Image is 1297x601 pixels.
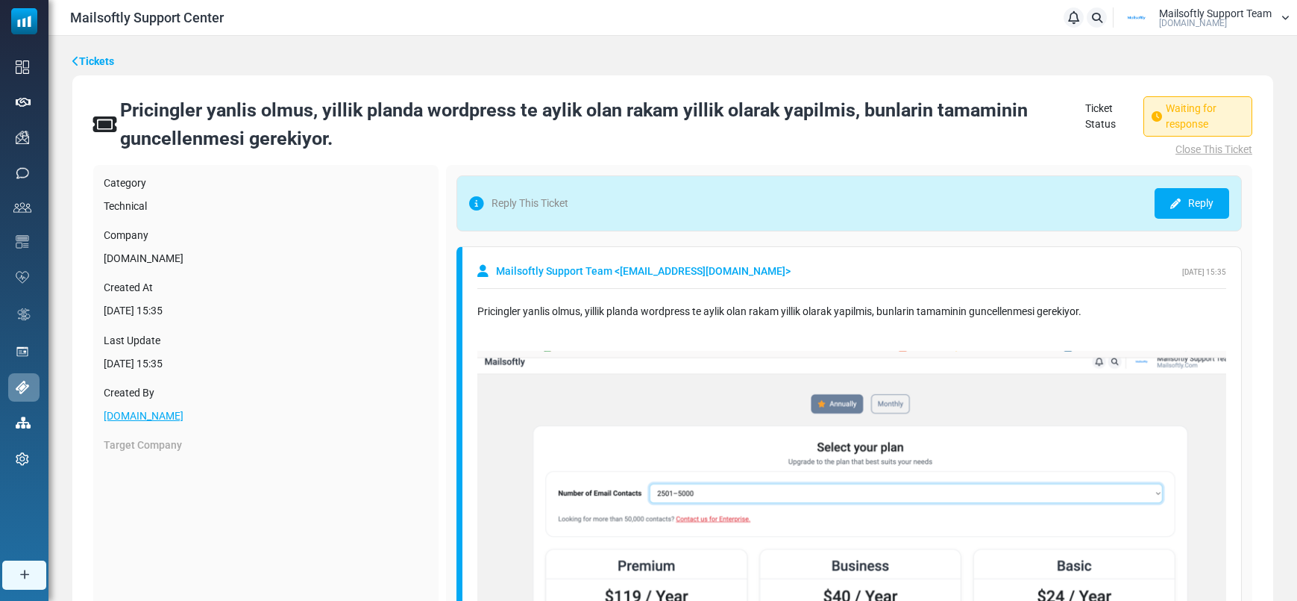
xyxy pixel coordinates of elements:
[72,54,114,69] a: Tickets
[1118,7,1290,29] a: User Logo Mailsoftly Support Team [DOMAIN_NAME]
[496,264,791,279] span: Mailsoftly Support Team < [EMAIL_ADDRESS][DOMAIN_NAME] >
[1118,7,1155,29] img: User Logo
[11,8,37,34] img: mailsoftly_icon_blue_white.svg
[104,303,428,319] div: [DATE] 15:35
[1159,19,1227,28] span: [DOMAIN_NAME]
[1085,96,1252,137] div: Ticket Status
[70,7,224,28] span: Mailsoftly Support Center
[1155,188,1229,219] a: Reply
[469,188,568,219] span: Reply This Ticket
[16,60,29,74] img: dashboard-icon.svg
[104,251,428,267] div: [DOMAIN_NAME]
[104,333,428,349] label: Last Update
[16,166,29,180] img: sms-icon.png
[16,235,29,249] img: email-templates-icon.svg
[16,452,29,466] img: settings-icon.svg
[1085,142,1252,158] a: Close This Ticket
[104,437,182,453] label: Target Company
[104,280,428,296] label: Created At
[104,175,428,191] label: Category
[13,202,31,213] img: contacts-icon.svg
[104,228,428,243] label: Company
[16,345,29,358] img: landing_pages.svg
[16,131,29,144] img: campaigns-icon.png
[16,271,29,283] img: domain-health-icon.svg
[16,381,29,394] img: support-icon-active.svg
[1182,268,1226,276] span: [DATE] 15:35
[16,306,32,323] img: workflow.svg
[120,96,1085,153] div: Pricingler yanlis olmus, yillik planda wordpress te aylik olan rakam yillik olarak yapilmis, bunl...
[104,356,428,372] div: [DATE] 15:35
[104,410,183,422] a: [DOMAIN_NAME]
[1159,8,1272,19] span: Mailsoftly Support Team
[104,385,428,401] label: Created By
[1143,96,1252,137] span: Waiting for response
[104,199,428,214] div: Technical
